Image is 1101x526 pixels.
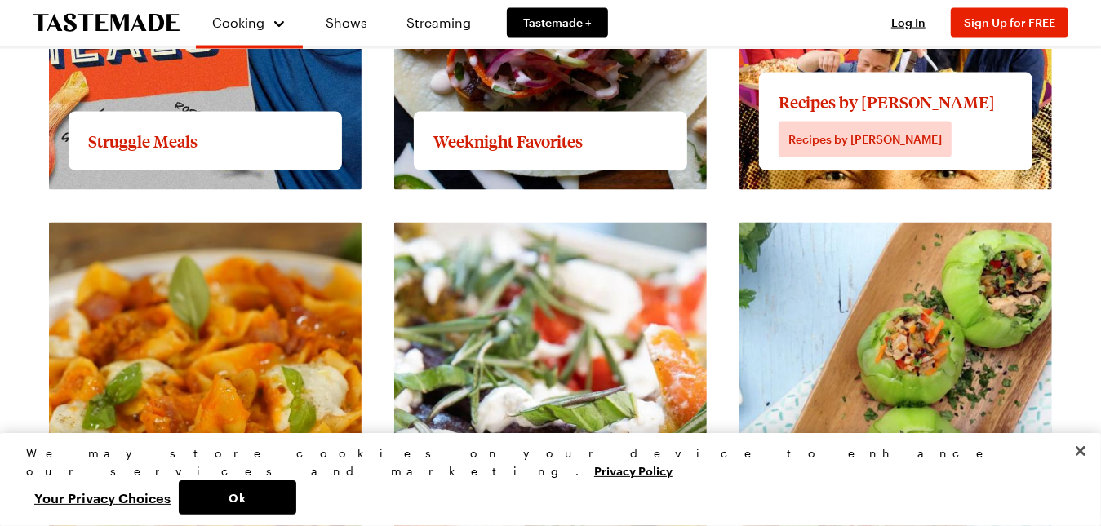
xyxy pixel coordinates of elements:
[49,224,246,240] a: View full content for Pasta Picks
[33,14,180,33] a: To Tastemade Home Page
[26,444,1061,480] div: We may store cookies on your device to enhance our services and marketing.
[1063,433,1099,469] button: Close
[179,480,296,515] button: Ok
[394,224,668,240] a: View full content for Veggie-Forward Flavors
[213,15,265,30] span: Cooking
[212,7,286,39] button: Cooking
[964,15,1055,29] span: Sign Up for FREE
[951,8,1068,38] button: Sign Up for FREE
[26,480,179,515] button: Your Privacy Choices
[507,8,608,38] a: Tastemade +
[876,15,941,31] button: Log In
[739,224,947,240] a: View full content for Clean Eating
[891,15,926,29] span: Log In
[594,462,673,478] a: More information about your privacy, opens in a new tab
[523,15,592,31] span: Tastemade +
[26,444,1061,515] div: Privacy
